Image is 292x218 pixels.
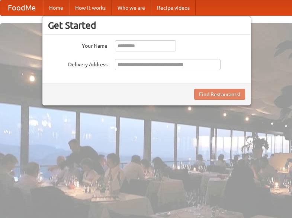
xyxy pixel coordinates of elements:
[151,0,196,15] a: Recipe videos
[48,59,108,68] label: Delivery Address
[112,0,151,15] a: Who we are
[194,89,245,100] button: Find Restaurants!
[48,40,108,50] label: Your Name
[43,0,69,15] a: Home
[0,0,43,15] a: FoodMe
[48,20,245,31] h3: Get Started
[69,0,112,15] a: How it works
